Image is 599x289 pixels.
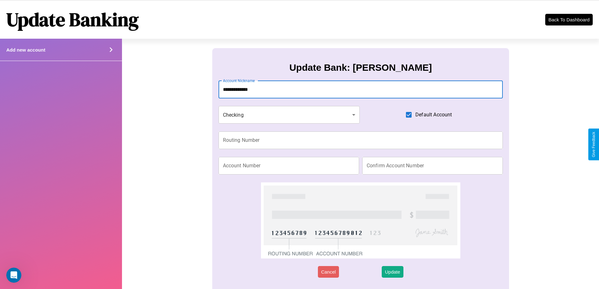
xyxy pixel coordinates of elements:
div: Checking [219,106,360,124]
div: Give Feedback [591,132,596,157]
h3: Update Bank: [PERSON_NAME] [289,62,432,73]
span: Default Account [415,111,452,119]
iframe: Intercom live chat [6,268,21,283]
h4: Add new account [6,47,45,53]
h1: Update Banking [6,7,139,32]
button: Update [382,266,403,278]
img: check [261,182,460,258]
button: Cancel [318,266,339,278]
button: Back To Dashboard [545,14,593,25]
label: Account Nickname [223,78,255,83]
